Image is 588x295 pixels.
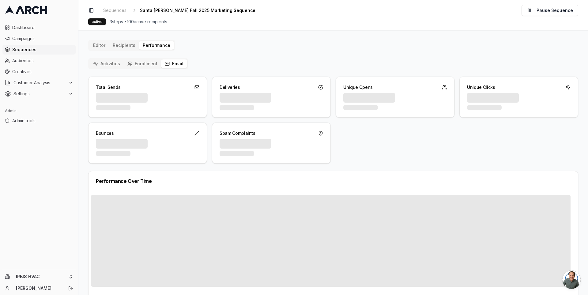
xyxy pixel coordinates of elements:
span: Dashboard [12,25,73,31]
span: Sequences [103,7,126,13]
span: Campaigns [12,36,73,42]
a: Admin tools [2,116,76,126]
button: Log out [66,284,75,293]
a: Sequences [2,45,76,55]
span: Customer Analysis [13,80,66,86]
div: Open chat [562,270,581,289]
div: Unique Opens [343,84,373,90]
a: [PERSON_NAME] [16,285,62,291]
button: Performance [139,41,174,50]
button: IRBIS HVAC [2,272,76,282]
div: Bounces [96,130,114,136]
div: Unique Clicks [467,84,495,90]
button: Activities [89,59,124,68]
span: 3 steps • 100 active recipients [110,19,167,25]
span: Audiences [12,58,73,64]
span: Santa [PERSON_NAME] Fall 2025 Marketing Sequence [140,7,255,13]
span: Creatives [12,69,73,75]
button: Email [161,59,187,68]
a: Sequences [101,6,129,15]
a: Audiences [2,56,76,66]
button: Customer Analysis [2,78,76,88]
div: Admin [2,106,76,116]
div: Spam Complaints [220,130,255,136]
button: Recipients [109,41,139,50]
a: Creatives [2,67,76,77]
button: Settings [2,89,76,99]
button: Enrollment [124,59,161,68]
a: Dashboard [2,23,76,32]
button: Editor [89,41,109,50]
div: Total Sends [96,84,120,90]
span: IRBIS HVAC [16,274,66,279]
button: Pause Sequence [522,5,578,16]
div: active [88,18,106,25]
span: Admin tools [12,118,73,124]
span: Settings [13,91,66,97]
div: Performance Over Time [96,179,571,183]
span: Sequences [12,47,73,53]
div: Deliveries [220,84,240,90]
a: Campaigns [2,34,76,43]
nav: breadcrumb [101,6,265,15]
